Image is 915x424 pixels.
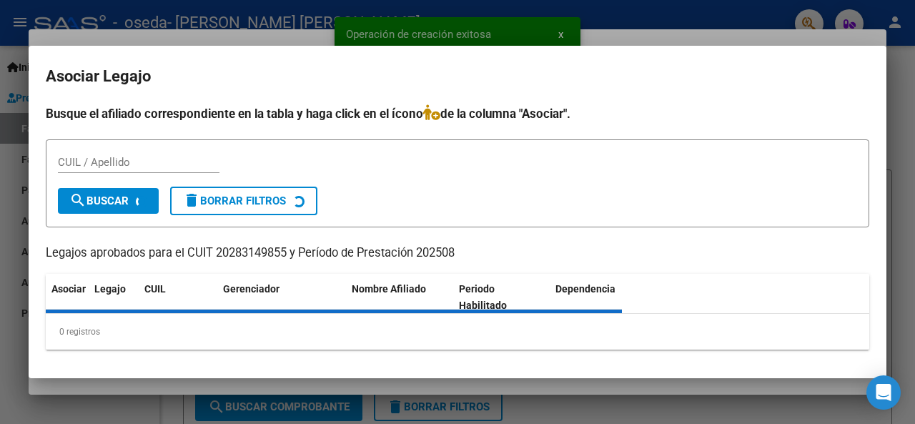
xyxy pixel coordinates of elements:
span: Dependencia [555,283,615,295]
span: Periodo Habilitado [459,283,507,311]
span: CUIL [144,283,166,295]
span: Borrar Filtros [183,194,286,207]
button: Borrar Filtros [170,187,317,215]
p: Legajos aprobados para el CUIT 20283149855 y Período de Prestación 202508 [46,245,869,262]
datatable-header-cell: Nombre Afiliado [346,274,453,321]
h2: Asociar Legajo [46,63,869,90]
mat-icon: search [69,192,86,209]
h4: Busque el afiliado correspondiente en la tabla y haga click en el ícono de la columna "Asociar". [46,104,869,123]
span: Gerenciador [223,283,280,295]
datatable-header-cell: Legajo [89,274,139,321]
datatable-header-cell: CUIL [139,274,217,321]
mat-icon: delete [183,192,200,209]
div: 0 registros [46,314,869,350]
span: Asociar [51,283,86,295]
datatable-header-cell: Asociar [46,274,89,321]
span: Buscar [69,194,129,207]
button: Buscar [58,188,159,214]
div: Open Intercom Messenger [866,375,901,410]
datatable-header-cell: Dependencia [550,274,657,321]
span: Nombre Afiliado [352,283,426,295]
datatable-header-cell: Gerenciador [217,274,346,321]
span: Legajo [94,283,126,295]
datatable-header-cell: Periodo Habilitado [453,274,550,321]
